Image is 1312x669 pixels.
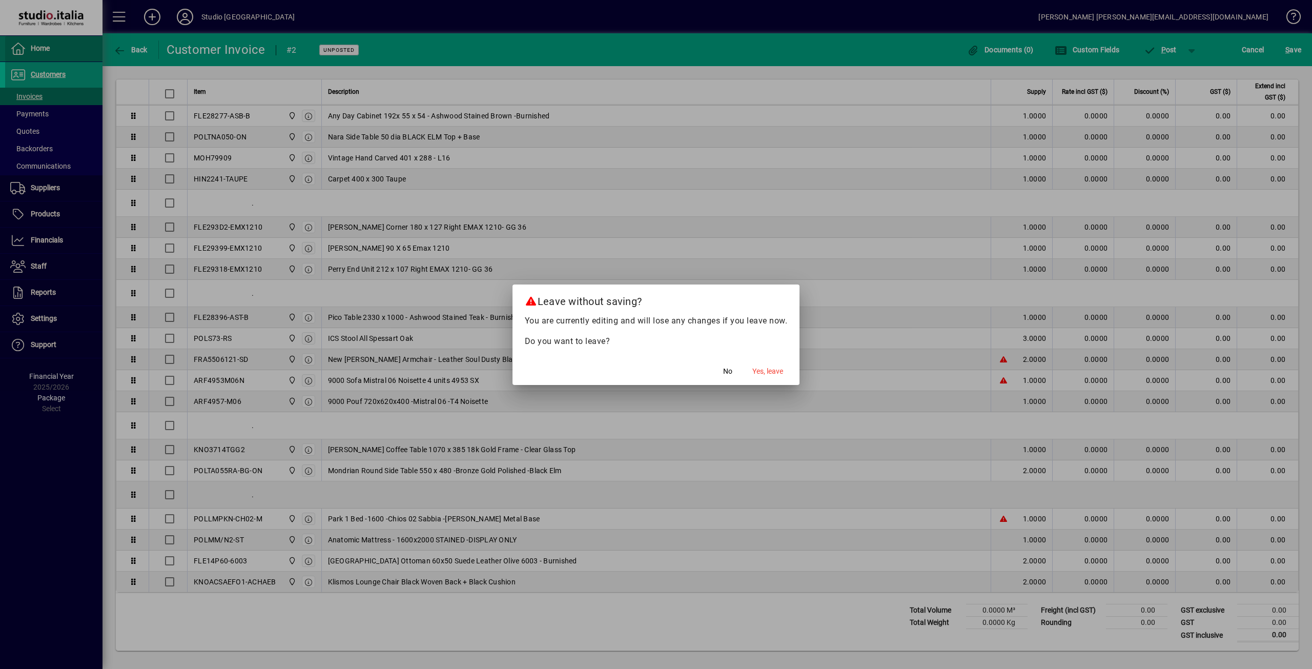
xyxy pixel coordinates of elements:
[525,335,788,348] p: Do you want to leave?
[512,285,800,314] h2: Leave without saving?
[723,366,732,377] span: No
[525,315,788,327] p: You are currently editing and will lose any changes if you leave now.
[748,362,787,381] button: Yes, leave
[752,366,783,377] span: Yes, leave
[711,362,744,381] button: No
